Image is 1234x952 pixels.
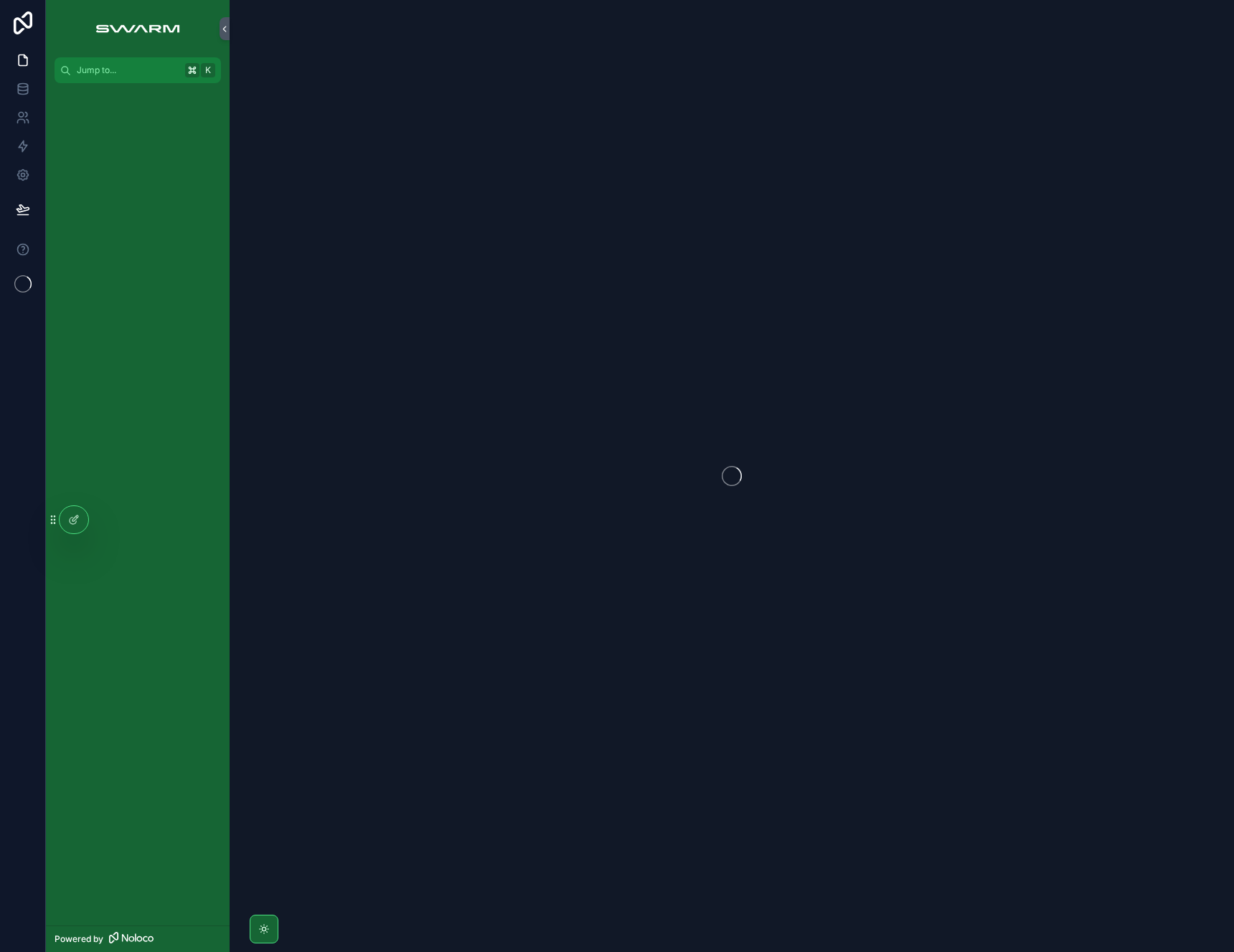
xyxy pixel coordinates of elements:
img: App logo [88,17,187,40]
a: Powered by [46,925,230,952]
span: Powered by [55,933,103,945]
div: scrollable content [46,83,230,109]
span: Jump to... [77,65,179,76]
button: Jump to...K [55,57,221,83]
span: K [202,65,214,76]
